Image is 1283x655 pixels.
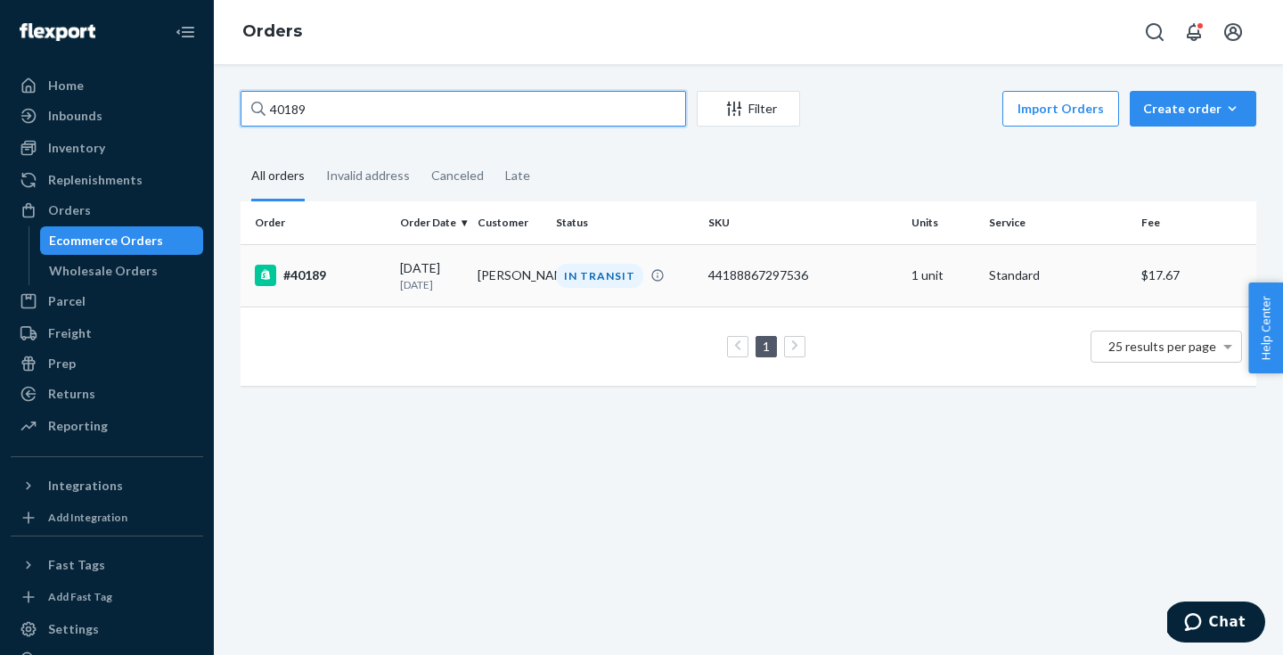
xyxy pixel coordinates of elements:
[251,152,305,201] div: All orders
[505,152,530,199] div: Late
[697,91,800,127] button: Filter
[1143,100,1243,118] div: Create order
[400,259,463,292] div: [DATE]
[48,107,102,125] div: Inbounds
[48,355,76,373] div: Prep
[701,201,904,244] th: SKU
[431,152,484,199] div: Canceled
[48,292,86,310] div: Parcel
[708,266,897,284] div: 44188867297536
[1137,14,1173,50] button: Open Search Box
[400,277,463,292] p: [DATE]
[48,324,92,342] div: Freight
[11,319,203,348] a: Freight
[241,91,686,127] input: Search orders
[11,551,203,579] button: Fast Tags
[11,507,203,528] a: Add Integration
[11,349,203,378] a: Prep
[11,71,203,100] a: Home
[40,226,204,255] a: Ecommerce Orders
[904,201,982,244] th: Units
[48,556,105,574] div: Fast Tags
[11,412,203,440] a: Reporting
[1215,14,1251,50] button: Open account menu
[1134,201,1256,244] th: Fee
[49,262,158,280] div: Wholesale Orders
[470,244,548,307] td: [PERSON_NAME]
[1176,14,1212,50] button: Open notifications
[48,620,99,638] div: Settings
[11,471,203,500] button: Integrations
[168,14,203,50] button: Close Navigation
[11,102,203,130] a: Inbounds
[1248,282,1283,373] button: Help Center
[1130,91,1256,127] button: Create order
[11,615,203,643] a: Settings
[255,265,386,286] div: #40189
[48,510,127,525] div: Add Integration
[11,380,203,408] a: Returns
[40,257,204,285] a: Wholesale Orders
[49,232,163,250] div: Ecommerce Orders
[48,171,143,189] div: Replenishments
[48,201,91,219] div: Orders
[1167,602,1265,646] iframe: Opens a widget where you can chat to one of our agents
[11,134,203,162] a: Inventory
[1002,91,1119,127] button: Import Orders
[48,139,105,157] div: Inventory
[241,201,393,244] th: Order
[48,417,108,435] div: Reporting
[228,6,316,58] ol: breadcrumbs
[326,152,410,199] div: Invalid address
[48,589,112,604] div: Add Fast Tag
[242,21,302,41] a: Orders
[20,23,95,41] img: Flexport logo
[556,264,643,288] div: IN TRANSIT
[48,385,95,403] div: Returns
[11,586,203,608] a: Add Fast Tag
[478,215,541,230] div: Customer
[549,201,701,244] th: Status
[759,339,773,354] a: Page 1 is your current page
[904,244,982,307] td: 1 unit
[1134,244,1256,307] td: $17.67
[1108,339,1216,354] span: 25 results per page
[11,166,203,194] a: Replenishments
[393,201,470,244] th: Order Date
[48,477,123,495] div: Integrations
[11,287,203,315] a: Parcel
[11,196,203,225] a: Orders
[698,100,799,118] div: Filter
[48,77,84,94] div: Home
[982,201,1134,244] th: Service
[989,266,1127,284] p: Standard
